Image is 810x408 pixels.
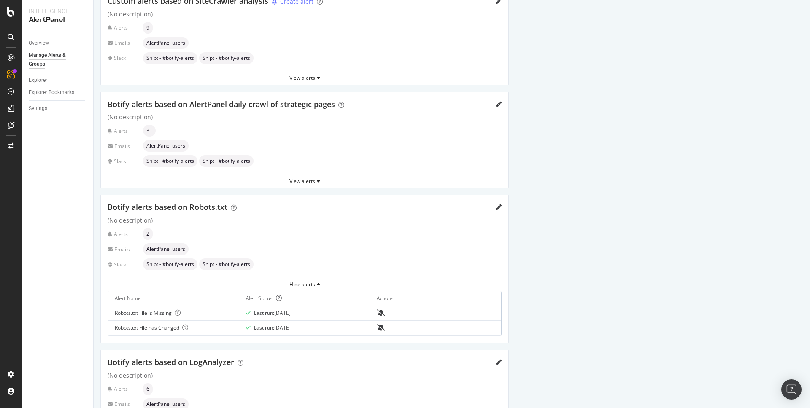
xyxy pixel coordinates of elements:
div: neutral label [143,258,197,270]
a: Explorer [29,76,87,85]
div: Explorer Bookmarks [29,88,74,97]
th: Alert Status [239,291,370,306]
a: Settings [29,104,87,113]
div: Last run: [DATE] [254,324,291,332]
div: neutral label [143,125,156,137]
div: AlertPanel [29,15,86,25]
span: Botify alerts based on Robots.txt [108,202,227,212]
div: Manage Alerts & Groups [29,51,79,69]
div: pencil [496,102,502,107]
div: neutral label [143,155,197,167]
span: AlertPanel users [146,40,185,46]
div: bell-slash [377,324,385,331]
div: Emails [108,142,140,150]
div: neutral label [143,22,153,34]
div: Explorer [29,76,47,85]
span: Shipt - #botify-alerts [146,56,194,61]
div: Alerts [108,127,140,134]
div: (No description) [108,113,502,121]
button: View alerts [101,71,508,85]
div: Settings [29,104,47,113]
span: 31 [146,128,152,133]
div: neutral label [199,155,254,167]
div: Alerts [108,24,140,31]
div: neutral label [199,258,254,270]
div: Emails [108,246,140,253]
div: Hide alerts [101,281,508,288]
div: (No description) [108,216,502,225]
button: View alerts [101,174,508,188]
div: Overview [29,39,49,48]
div: View alerts [101,74,508,81]
span: AlertPanel users [146,247,185,252]
th: Actions [370,291,501,306]
div: View alerts [101,177,508,185]
div: Intelligence [29,7,86,15]
div: Robots.txt File is Missing [115,309,232,317]
div: pencil [496,204,502,210]
span: Shipt - #botify-alerts [202,158,250,164]
div: Open Intercom Messenger [781,379,802,400]
span: Shipt - #botify-alerts [202,56,250,61]
div: Slack [108,158,140,165]
div: Slack [108,54,140,62]
div: pencil [496,360,502,365]
div: neutral label [143,52,197,64]
div: Alerts [108,385,140,392]
div: Slack [108,261,140,268]
div: Emails [108,39,140,46]
span: AlertPanel users [146,143,185,148]
div: Alerts [108,231,140,238]
div: Last run: [DATE] [254,309,291,317]
a: Explorer Bookmarks [29,88,87,97]
a: Manage Alerts & Groups [29,51,87,69]
div: Emails [108,400,140,408]
span: Botify alerts based on LogAnalyzer [108,357,234,367]
div: neutral label [199,52,254,64]
span: 9 [146,25,149,30]
span: Shipt - #botify-alerts [146,158,194,164]
span: 2 [146,231,149,236]
th: Alert Name [108,291,239,306]
span: 6 [146,387,149,392]
div: neutral label [143,383,153,395]
a: Overview [29,39,87,48]
button: Hide alerts [101,277,508,291]
div: Robots.txt File has Changed [115,324,232,332]
div: neutral label [143,140,189,152]
div: neutral label [143,243,189,255]
div: neutral label [143,37,189,49]
span: Botify alerts based on AlertPanel daily crawl of strategic pages [108,99,335,109]
span: Shipt - #botify-alerts [146,262,194,267]
span: AlertPanel users [146,402,185,407]
div: bell-slash [377,309,385,316]
div: neutral label [143,228,153,240]
div: (No description) [108,371,502,380]
div: (No description) [108,10,502,19]
span: Shipt - #botify-alerts [202,262,250,267]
